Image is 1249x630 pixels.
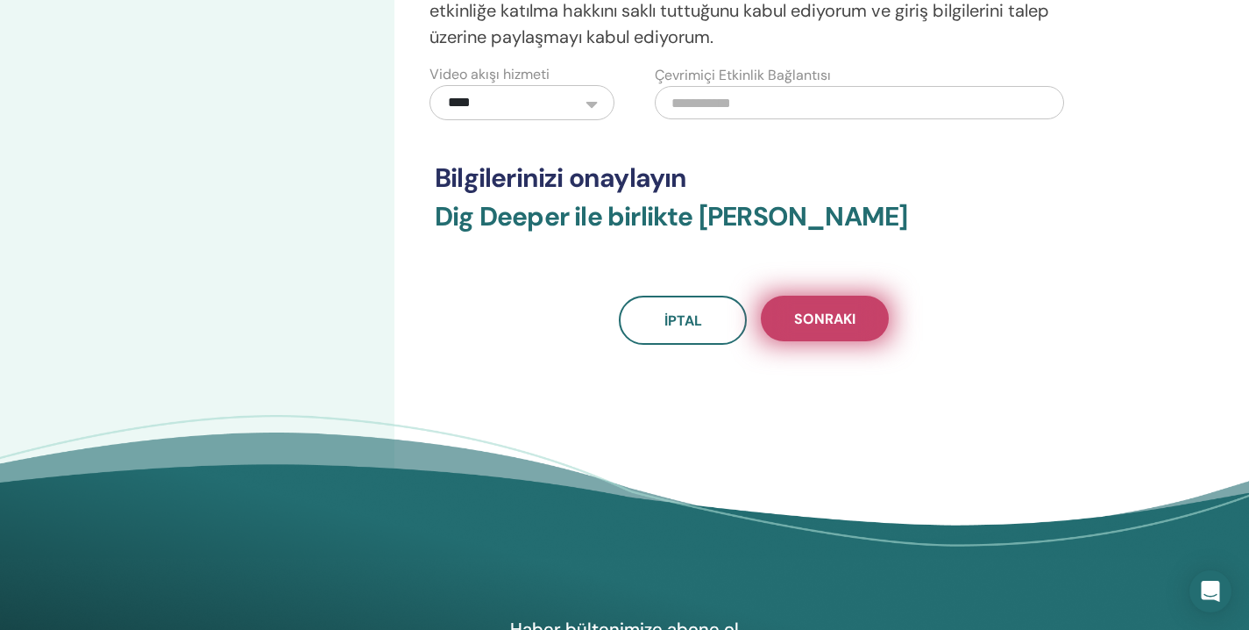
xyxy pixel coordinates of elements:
label: Video akışı hizmeti [429,64,550,85]
span: İptal [664,311,702,330]
label: Çevrimiçi Etkinlik Bağlantısı [655,65,831,86]
div: Open Intercom Messenger [1189,570,1231,612]
h3: Bilgilerinizi onaylayın [435,162,1073,194]
h3: Dig Deeper ile birlikte [PERSON_NAME] [435,201,1073,254]
a: İptal [619,296,747,345]
button: Sonraki [761,296,889,341]
span: Sonraki [794,310,855,328]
